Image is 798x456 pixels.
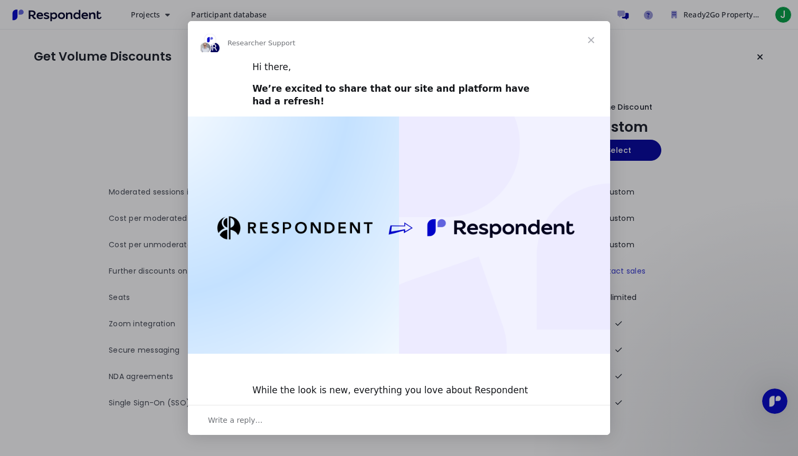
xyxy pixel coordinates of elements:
[252,83,529,106] b: We’re excited to share that our site and platform have had a refresh!
[252,372,546,422] div: While the look is new, everything you love about Respondent remains the same. All our tools and f...
[208,413,263,427] span: Write a reply…
[227,39,296,47] span: Researcher Support
[208,42,221,54] div: R
[188,405,610,435] div: Open conversation and reply
[204,33,216,46] img: Melissa avatar
[572,21,610,59] span: Close
[252,61,546,74] div: Hi there,
[199,42,212,54] img: Justin avatar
